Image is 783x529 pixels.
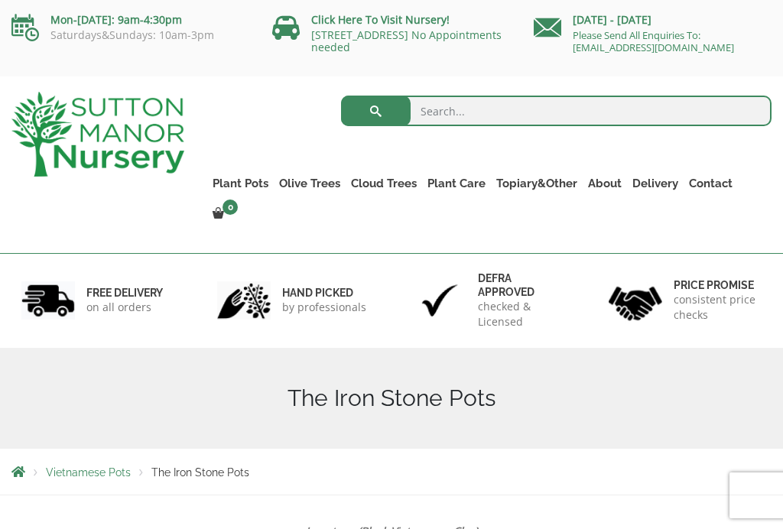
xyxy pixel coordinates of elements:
a: About [583,173,627,194]
img: logo [11,92,184,177]
p: on all orders [86,300,163,315]
input: Search... [341,96,772,126]
p: [DATE] - [DATE] [534,11,772,29]
h6: Price promise [674,278,762,292]
a: Plant Care [422,173,491,194]
a: Olive Trees [274,173,346,194]
p: checked & Licensed [478,299,566,329]
a: [STREET_ADDRESS] No Appointments needed [311,28,502,54]
a: Contact [684,173,738,194]
h1: The Iron Stone Pots [11,385,772,412]
img: 3.jpg [413,281,466,320]
p: Saturdays&Sundays: 10am-3pm [11,29,249,41]
h6: Defra approved [478,271,566,299]
a: Delivery [627,173,684,194]
p: Mon-[DATE]: 9am-4:30pm [11,11,249,29]
img: 4.jpg [609,277,662,323]
a: Topiary&Other [491,173,583,194]
img: 1.jpg [21,281,75,320]
nav: Breadcrumbs [11,466,772,478]
a: Cloud Trees [346,173,422,194]
p: consistent price checks [674,292,762,323]
a: Vietnamese Pots [46,466,131,479]
a: Click Here To Visit Nursery! [311,12,450,27]
span: The Iron Stone Pots [151,466,249,479]
h6: FREE DELIVERY [86,286,163,300]
h6: hand picked [282,286,366,300]
a: 0 [207,203,242,225]
img: 2.jpg [217,281,271,320]
p: by professionals [282,300,366,315]
span: 0 [223,200,238,215]
a: Please Send All Enquiries To: [EMAIL_ADDRESS][DOMAIN_NAME] [573,28,734,54]
a: Plant Pots [207,173,274,194]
